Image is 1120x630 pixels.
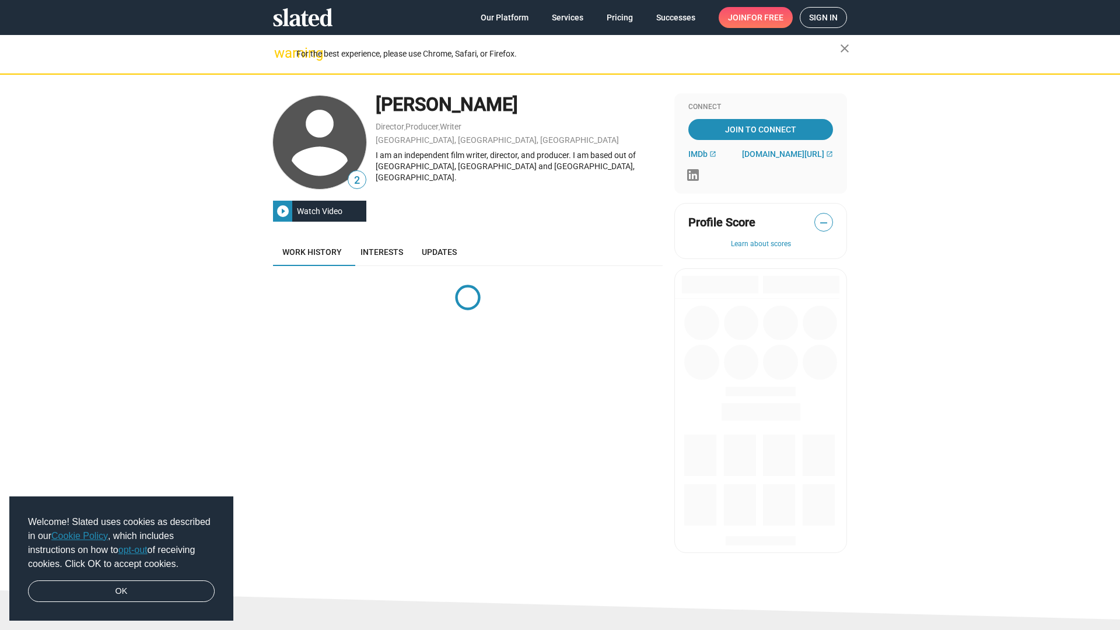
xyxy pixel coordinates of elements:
[719,7,793,28] a: Joinfor free
[440,122,461,131] a: Writer
[351,238,412,266] a: Interests
[709,150,716,157] mat-icon: open_in_new
[838,41,852,55] mat-icon: close
[688,119,833,140] a: Join To Connect
[481,7,528,28] span: Our Platform
[826,150,833,157] mat-icon: open_in_new
[607,7,633,28] span: Pricing
[800,7,847,28] a: Sign in
[809,8,838,27] span: Sign in
[691,119,831,140] span: Join To Connect
[688,149,716,159] a: IMDb
[376,122,404,131] a: Director
[348,173,366,188] span: 2
[747,7,783,28] span: for free
[273,238,351,266] a: Work history
[376,150,663,183] div: I am an independent film writer, director, and producer. I am based out of [GEOGRAPHIC_DATA], [GE...
[688,240,833,249] button: Learn about scores
[292,201,347,222] div: Watch Video
[597,7,642,28] a: Pricing
[688,215,755,230] span: Profile Score
[28,580,215,603] a: dismiss cookie message
[688,149,708,159] span: IMDb
[656,7,695,28] span: Successes
[728,7,783,28] span: Join
[376,135,619,145] a: [GEOGRAPHIC_DATA], [GEOGRAPHIC_DATA], [GEOGRAPHIC_DATA]
[276,204,290,218] mat-icon: play_circle_filled
[688,103,833,112] div: Connect
[412,238,466,266] a: Updates
[439,124,440,131] span: ,
[274,46,288,60] mat-icon: warning
[9,496,233,621] div: cookieconsent
[742,149,833,159] a: [DOMAIN_NAME][URL]
[542,7,593,28] a: Services
[360,247,403,257] span: Interests
[296,46,840,62] div: For the best experience, please use Chrome, Safari, or Firefox.
[282,247,342,257] span: Work history
[471,7,538,28] a: Our Platform
[422,247,457,257] span: Updates
[51,531,108,541] a: Cookie Policy
[552,7,583,28] span: Services
[404,124,405,131] span: ,
[118,545,148,555] a: opt-out
[28,515,215,571] span: Welcome! Slated uses cookies as described in our , which includes instructions on how to of recei...
[376,92,663,117] div: [PERSON_NAME]
[273,201,366,222] button: Watch Video
[742,149,824,159] span: [DOMAIN_NAME][URL]
[405,122,439,131] a: Producer
[815,215,832,230] span: —
[647,7,705,28] a: Successes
